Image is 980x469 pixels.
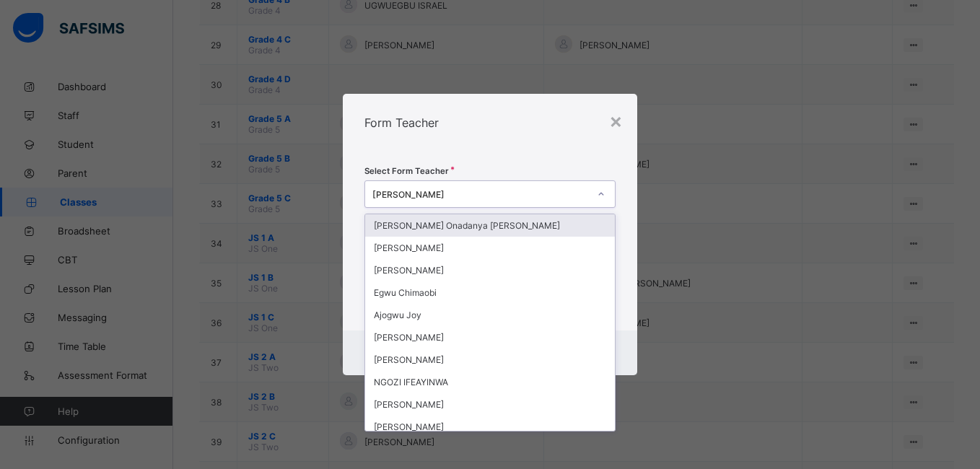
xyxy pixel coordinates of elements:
[365,237,614,259] div: [PERSON_NAME]
[365,416,614,438] div: [PERSON_NAME]
[365,281,614,304] div: Egwu Chimaobi
[365,259,614,281] div: [PERSON_NAME]
[372,189,588,200] div: [PERSON_NAME]
[609,108,623,133] div: ×
[365,349,614,371] div: [PERSON_NAME]
[365,371,614,393] div: NGOZI IFEAYINWA
[365,304,614,326] div: Ajogwu Joy
[365,214,614,237] div: [PERSON_NAME] Onadanya [PERSON_NAME]
[365,326,614,349] div: [PERSON_NAME]
[364,166,449,176] span: Select Form Teacher
[365,393,614,416] div: [PERSON_NAME]
[364,115,439,130] span: Form Teacher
